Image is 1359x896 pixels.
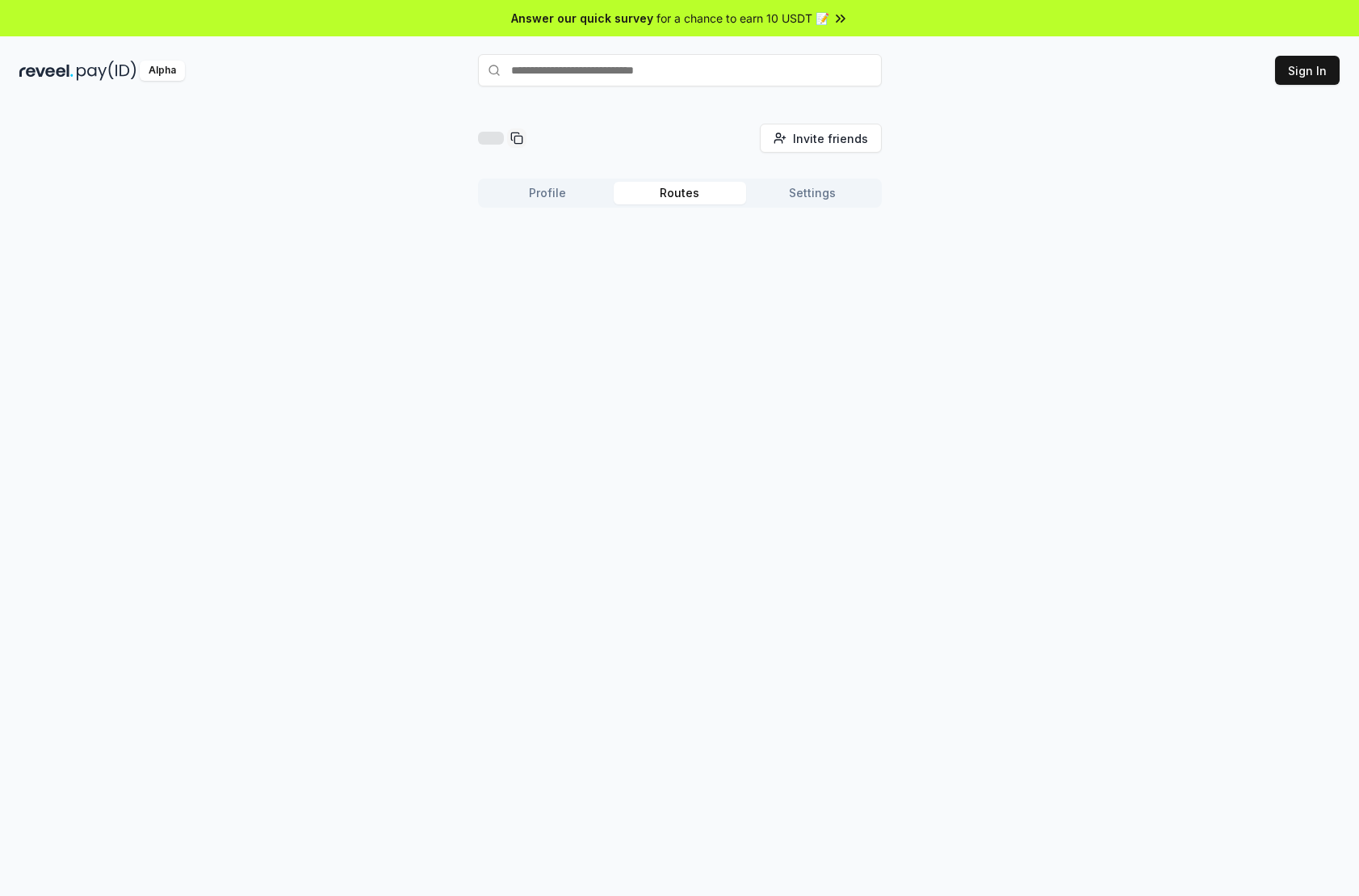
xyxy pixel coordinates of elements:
span: for a chance to earn 10 USDT 📝 [656,10,829,27]
button: Invite friends [760,124,882,153]
button: Profile [481,182,614,204]
button: Settings [746,182,879,204]
button: Routes [614,182,746,204]
div: Alpha [140,61,185,81]
button: Sign In [1275,56,1340,85]
img: pay_id [77,61,136,81]
span: Invite friends [793,130,868,147]
span: Answer our quick survey [511,10,653,27]
img: reveel_dark [19,61,73,81]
